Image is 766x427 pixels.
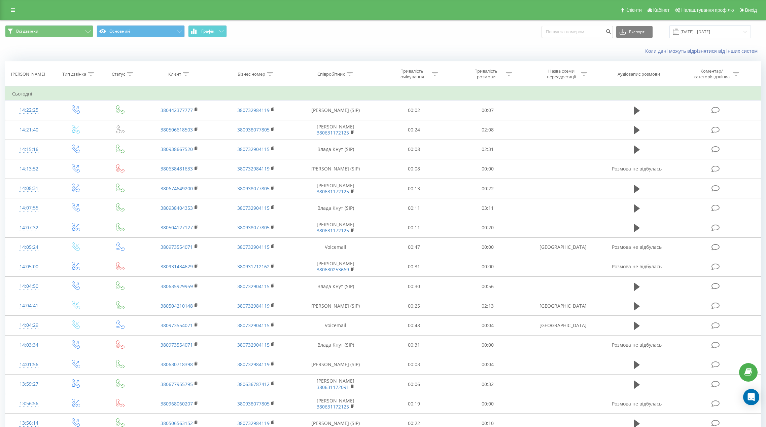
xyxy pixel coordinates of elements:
td: [PERSON_NAME] [294,120,377,140]
a: 380931434629 [161,263,193,270]
a: 380635929959 [161,283,193,289]
td: [PERSON_NAME] [294,257,377,276]
a: 380732984119 [237,165,270,172]
td: [GEOGRAPHIC_DATA] [525,237,601,257]
a: 380732904115 [237,342,270,348]
td: [PERSON_NAME] [294,375,377,394]
td: Voicemail [294,237,377,257]
td: 00:03 [377,355,451,374]
td: 00:19 [377,394,451,414]
td: 00:24 [377,120,451,140]
a: 380630718398 [161,361,193,367]
a: 380442377777 [161,107,193,113]
a: 380732984119 [237,107,270,113]
div: Співробітник [317,71,345,77]
a: 380677955795 [161,381,193,387]
span: Розмова не відбулась [612,244,662,250]
td: [PERSON_NAME] (SIP) [294,159,377,179]
span: Розмова не відбулась [612,342,662,348]
td: 02:08 [451,120,524,140]
td: 00:30 [377,277,451,296]
div: 14:08:31 [12,182,46,195]
a: 380631172091 [317,384,349,390]
td: Сьогодні [5,87,761,101]
span: Розмова не відбулась [612,263,662,270]
span: Кабінет [653,7,670,13]
a: 380631172125 [317,403,349,410]
a: 380506563152 [161,420,193,426]
a: 380968060207 [161,400,193,407]
td: 00:32 [451,375,524,394]
td: 00:11 [377,218,451,237]
td: 00:47 [377,237,451,257]
div: 14:05:00 [12,260,46,273]
a: 380630253669 [317,266,349,273]
div: Тип дзвінка [62,71,86,77]
div: 13:56:56 [12,397,46,410]
td: 00:00 [451,257,524,276]
td: 00:11 [377,198,451,218]
td: [GEOGRAPHIC_DATA] [525,296,601,316]
a: 380504127127 [161,224,193,231]
a: 380931712162 [237,263,270,270]
div: Бізнес номер [238,71,265,77]
div: 14:15:16 [12,143,46,156]
td: 00:07 [451,101,524,120]
a: 380506618503 [161,126,193,133]
a: 380938667520 [161,146,193,152]
td: [PERSON_NAME] (SIP) [294,296,377,316]
td: 00:31 [377,257,451,276]
td: 00:00 [451,159,524,179]
a: 380732904115 [237,322,270,328]
td: 00:00 [451,335,524,355]
a: 380938077805 [237,126,270,133]
td: Влада Кнут (SIP) [294,198,377,218]
a: 380973554071 [161,244,193,250]
a: 380631172125 [317,227,349,234]
a: 380732904115 [237,205,270,211]
a: 380638481633 [161,165,193,172]
a: 380732984119 [237,361,270,367]
td: 00:20 [451,218,524,237]
td: 00:00 [451,394,524,414]
div: 14:05:24 [12,241,46,254]
a: 380732984119 [237,420,270,426]
td: [PERSON_NAME] [294,394,377,414]
div: 14:03:34 [12,339,46,352]
td: Влада Кнут (SIP) [294,277,377,296]
td: 03:11 [451,198,524,218]
td: 00:02 [377,101,451,120]
span: Всі дзвінки [16,29,38,34]
a: 380631172125 [317,188,349,195]
td: 02:31 [451,140,524,159]
a: 380973554071 [161,322,193,328]
div: Аудіозапис розмови [618,71,660,77]
a: 380504210148 [161,303,193,309]
a: Коли дані можуть відрізнятися вiд інших систем [645,48,761,54]
a: 380631172125 [317,129,349,136]
div: 14:04:50 [12,280,46,293]
td: Влада Кнут (SIP) [294,335,377,355]
div: Статус [112,71,125,77]
span: Графік [201,29,214,34]
td: 00:22 [451,179,524,198]
td: 00:56 [451,277,524,296]
td: [PERSON_NAME] (SIP) [294,355,377,374]
div: 14:01:56 [12,358,46,371]
div: Коментар/категорія дзвінка [692,68,731,80]
a: 380732904115 [237,146,270,152]
td: 00:48 [377,316,451,335]
div: [PERSON_NAME] [11,71,45,77]
div: 14:22:25 [12,104,46,117]
a: 380938077805 [237,185,270,192]
td: Voicemail [294,316,377,335]
a: 380938077805 [237,400,270,407]
td: 00:08 [377,140,451,159]
td: 00:08 [377,159,451,179]
td: Влада Кнут (SIP) [294,140,377,159]
a: 380732984119 [237,303,270,309]
div: 14:04:41 [12,299,46,312]
div: 14:21:40 [12,123,46,137]
div: Тривалість очікування [394,68,430,80]
button: Експорт [616,26,653,38]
